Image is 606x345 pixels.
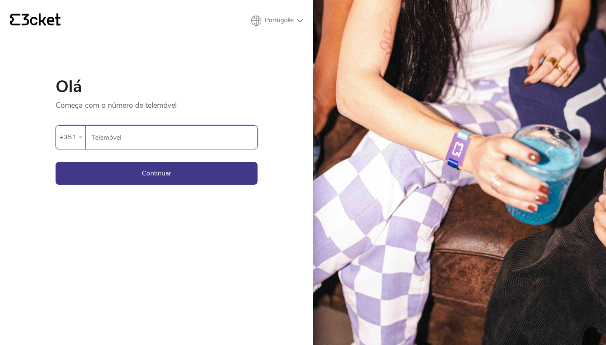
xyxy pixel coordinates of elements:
[56,78,258,95] h1: Olá
[59,131,76,143] div: +351
[86,126,257,149] label: Telemóvel
[56,95,258,110] p: Começa com o número de telemóvel
[10,14,20,26] g: {' '}
[91,126,257,149] input: Telemóvel
[10,13,61,28] a: {' '}
[56,162,258,185] button: Continuar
